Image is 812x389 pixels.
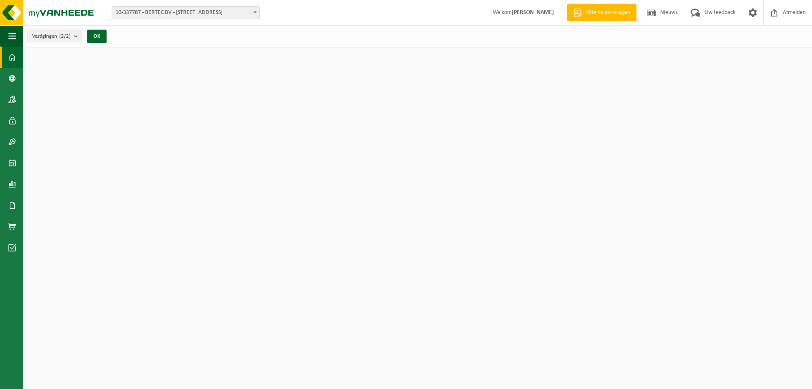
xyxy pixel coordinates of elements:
a: Offerte aanvragen [567,4,636,21]
strong: [PERSON_NAME] [512,9,554,16]
button: OK [87,30,107,43]
span: 10-337787 - BERTEC BV - 9810 NAZARETH, VENECOWEG 10 [112,7,259,19]
button: Vestigingen(2/2) [27,30,82,42]
span: Vestigingen [32,30,71,43]
count: (2/2) [59,33,71,39]
span: Offerte aanvragen [584,8,632,17]
span: 10-337787 - BERTEC BV - 9810 NAZARETH, VENECOWEG 10 [112,6,260,19]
